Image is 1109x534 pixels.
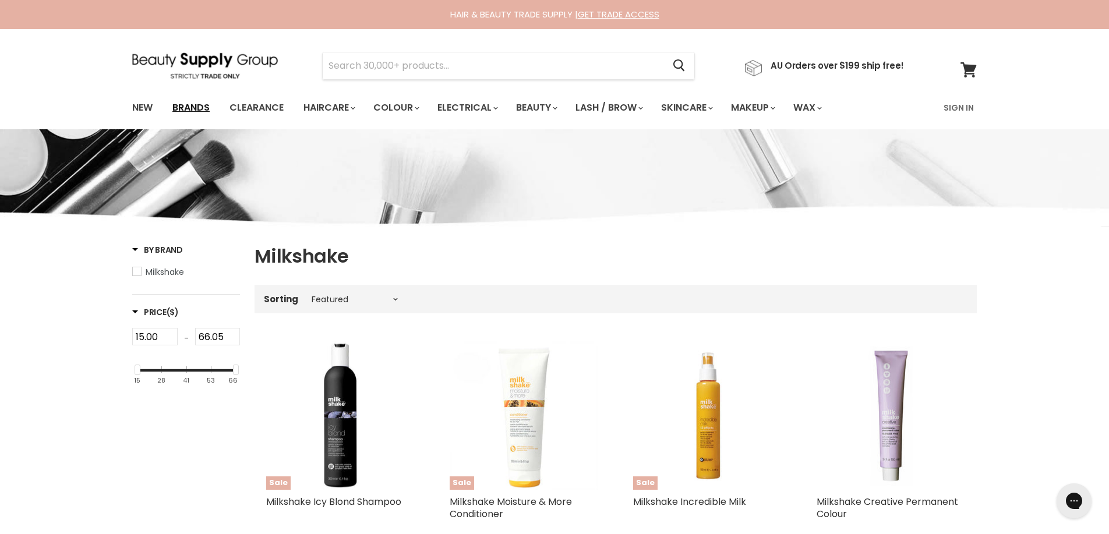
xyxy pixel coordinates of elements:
[132,328,178,345] input: Min Price
[567,96,650,120] a: Lash / Brow
[817,341,965,490] img: Milkshake Creative Permanent Colour
[228,377,238,385] div: 66
[132,266,240,278] a: Milkshake
[450,341,598,490] a: Milkshake Moisture & More Conditioner Milkshake Moisture & More Conditioner Sale
[132,306,179,318] h3: Price($)
[132,244,183,256] h3: By Brand
[429,96,505,120] a: Electrical
[937,96,981,120] a: Sign In
[817,495,958,521] a: Milkshake Creative Permanent Colour
[264,294,298,304] label: Sorting
[663,52,694,79] button: Search
[146,266,184,278] span: Milkshake
[118,9,991,20] div: HAIR & BEAUTY TRADE SUPPLY |
[178,328,195,349] div: -
[134,377,140,385] div: 15
[157,377,165,385] div: 28
[132,306,179,318] span: Price
[266,476,291,490] span: Sale
[295,96,362,120] a: Haircare
[255,244,977,268] h1: Milkshake
[785,96,829,120] a: Wax
[322,52,695,80] form: Product
[266,341,415,490] a: Milkshake Icy Blond Shampoo Milkshake Icy Blond Shampoo Sale
[266,341,415,490] img: Milkshake Icy Blond Shampoo
[450,495,572,521] a: Milkshake Moisture & More Conditioner
[207,377,215,385] div: 53
[450,341,598,490] img: Milkshake Moisture & More Conditioner
[507,96,564,120] a: Beauty
[123,91,884,125] ul: Main menu
[450,476,474,490] span: Sale
[221,96,292,120] a: Clearance
[323,52,663,79] input: Search
[164,96,218,120] a: Brands
[633,476,658,490] span: Sale
[365,96,426,120] a: Colour
[123,96,161,120] a: New
[118,91,991,125] nav: Main
[266,495,401,508] a: Milkshake Icy Blond Shampoo
[183,377,189,385] div: 41
[1051,479,1097,522] iframe: Gorgias live chat messenger
[633,341,782,490] a: Milkshake Incredible Milk Sale
[722,96,782,120] a: Makeup
[633,495,746,508] a: Milkshake Incredible Milk
[652,96,720,120] a: Skincare
[633,341,782,490] img: Milkshake Incredible Milk
[167,306,179,318] span: ($)
[195,328,241,345] input: Max Price
[578,8,659,20] a: GET TRADE ACCESS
